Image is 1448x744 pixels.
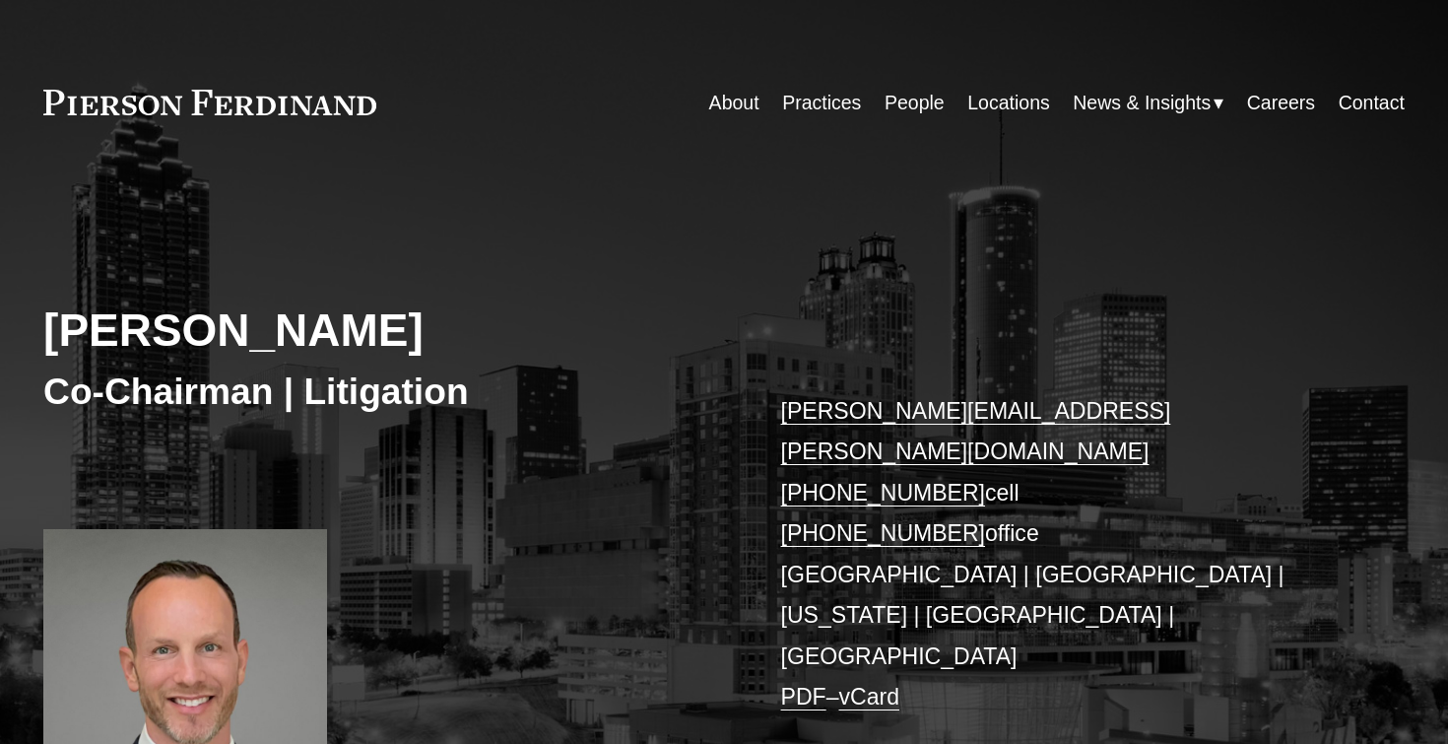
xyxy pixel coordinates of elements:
[43,369,724,414] h3: Co-Chairman | Litigation
[1339,84,1405,122] a: Contact
[1073,86,1211,120] span: News & Insights
[967,84,1050,122] a: Locations
[781,480,985,506] a: [PHONE_NUMBER]
[781,398,1171,465] a: [PERSON_NAME][EMAIL_ADDRESS][PERSON_NAME][DOMAIN_NAME]
[781,520,985,546] a: [PHONE_NUMBER]
[781,391,1349,718] p: cell office [GEOGRAPHIC_DATA] | [GEOGRAPHIC_DATA] | [US_STATE] | [GEOGRAPHIC_DATA] | [GEOGRAPHIC_...
[43,304,724,359] h2: [PERSON_NAME]
[709,84,759,122] a: About
[839,684,899,710] a: vCard
[1073,84,1223,122] a: folder dropdown
[782,84,861,122] a: Practices
[781,684,826,710] a: PDF
[885,84,945,122] a: People
[1247,84,1315,122] a: Careers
